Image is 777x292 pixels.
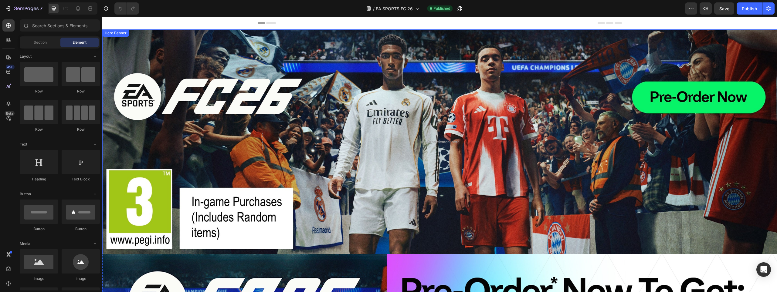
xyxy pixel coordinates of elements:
div: Button [20,226,58,232]
div: Undo/Redo [114,2,139,15]
iframe: Design area [102,17,777,292]
div: Hero Banner [1,13,25,19]
span: Toggle open [90,52,100,61]
span: Toggle open [90,139,100,149]
button: 7 [2,2,45,15]
span: / [373,5,375,12]
p: 7 [40,5,42,12]
span: Save [719,6,729,11]
span: Media [20,241,30,247]
div: Row [20,127,58,132]
span: Element [73,40,87,45]
span: Layout [20,54,32,59]
div: Heading [20,176,58,182]
span: Button [20,191,31,197]
div: 450 [6,65,15,69]
span: Section [34,40,47,45]
div: Drop element here [325,123,357,127]
div: Button [62,226,100,232]
span: Published [433,6,450,11]
input: Search Sections & Elements [20,19,100,32]
button: Publish [737,2,762,15]
div: Row [20,89,58,94]
div: Row [62,127,100,132]
span: EA SPORTS FC 26 [376,5,413,12]
button: Save [714,2,734,15]
div: Text Block [62,176,100,182]
span: Text [20,142,27,147]
div: Image [20,276,58,281]
div: Publish [742,5,757,12]
span: Toggle open [90,189,100,199]
span: Toggle open [90,239,100,249]
div: Row [62,89,100,94]
div: Image [62,276,100,281]
div: Open Intercom Messenger [756,262,771,277]
div: Beta [5,111,15,116]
